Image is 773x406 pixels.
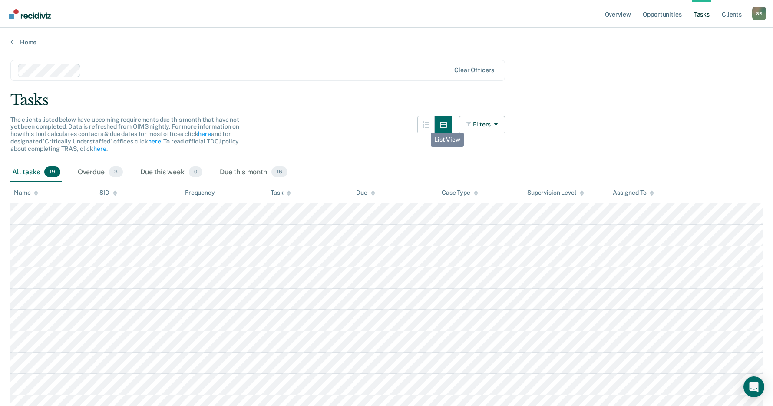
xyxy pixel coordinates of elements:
button: Filters [459,116,505,133]
div: Frequency [185,189,215,196]
div: Clear officers [454,67,494,74]
img: Recidiviz [9,9,51,19]
a: here [198,130,211,137]
a: here [148,138,161,145]
div: Overdue3 [76,163,125,182]
a: here [93,145,106,152]
span: 19 [44,166,60,178]
div: S R [752,7,766,20]
span: 16 [271,166,287,178]
div: All tasks19 [10,163,62,182]
div: Assigned To [613,189,654,196]
div: Due this week0 [139,163,204,182]
div: Due [356,189,375,196]
div: Tasks [10,91,763,109]
a: Home [10,38,763,46]
span: 0 [189,166,202,178]
div: Due this month16 [218,163,289,182]
div: Supervision Level [527,189,584,196]
div: Case Type [442,189,478,196]
div: SID [99,189,117,196]
span: 3 [109,166,123,178]
div: Name [14,189,38,196]
div: Task [271,189,291,196]
span: The clients listed below have upcoming requirements due this month that have not yet been complet... [10,116,239,152]
button: Profile dropdown button [752,7,766,20]
div: Open Intercom Messenger [743,376,764,397]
